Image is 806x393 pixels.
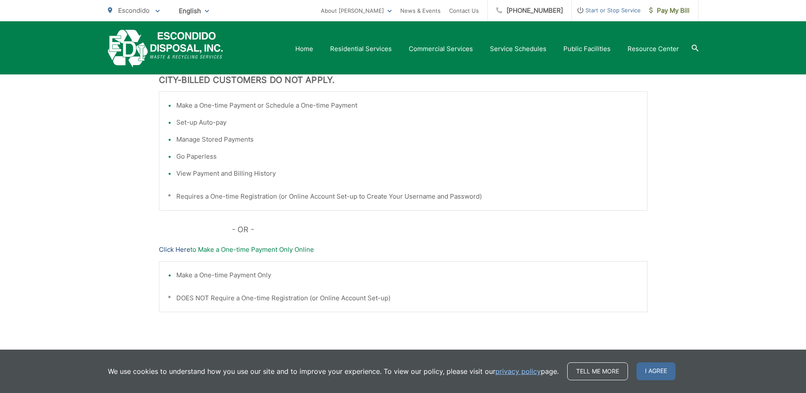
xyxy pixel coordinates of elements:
a: Tell me more [567,362,628,380]
li: Set-up Auto-pay [176,117,639,128]
a: Contact Us [449,6,479,16]
a: Commercial Services [409,44,473,54]
span: I agree [636,362,676,380]
p: - OR - [232,223,648,236]
a: Residential Services [330,44,392,54]
p: * DOES NOT Require a One-time Registration (or Online Account Set-up) [168,293,639,303]
li: Make a One-time Payment Only [176,270,639,280]
a: About [PERSON_NAME] [321,6,392,16]
a: EDCD logo. Return to the homepage. [108,30,223,68]
a: Home [295,44,313,54]
a: Service Schedules [490,44,546,54]
a: Public Facilities [563,44,611,54]
span: Escondido [118,6,150,14]
p: We use cookies to understand how you use our site and to improve your experience. To view our pol... [108,366,559,376]
span: Pay My Bill [649,6,690,16]
li: Manage Stored Payments [176,134,639,145]
li: View Payment and Billing History [176,168,639,179]
a: News & Events [400,6,441,16]
span: English [173,3,215,18]
p: * Requires a One-time Registration (or Online Account Set-up to Create Your Username and Password) [168,191,639,202]
p: to Make a One-time Payment Only Online [159,245,648,255]
a: Resource Center [628,44,679,54]
a: Click Here [159,245,190,255]
a: privacy policy [495,366,541,376]
h3: BILL PAYMENT OPTION ONLY APPLIES TO CUSTOMERS THAT DIRECTLY RECEIVE AN EDI INVOICE FOR SERVICE. C... [159,65,648,85]
li: Go Paperless [176,151,639,162]
li: Make a One-time Payment or Schedule a One-time Payment [176,100,639,111]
